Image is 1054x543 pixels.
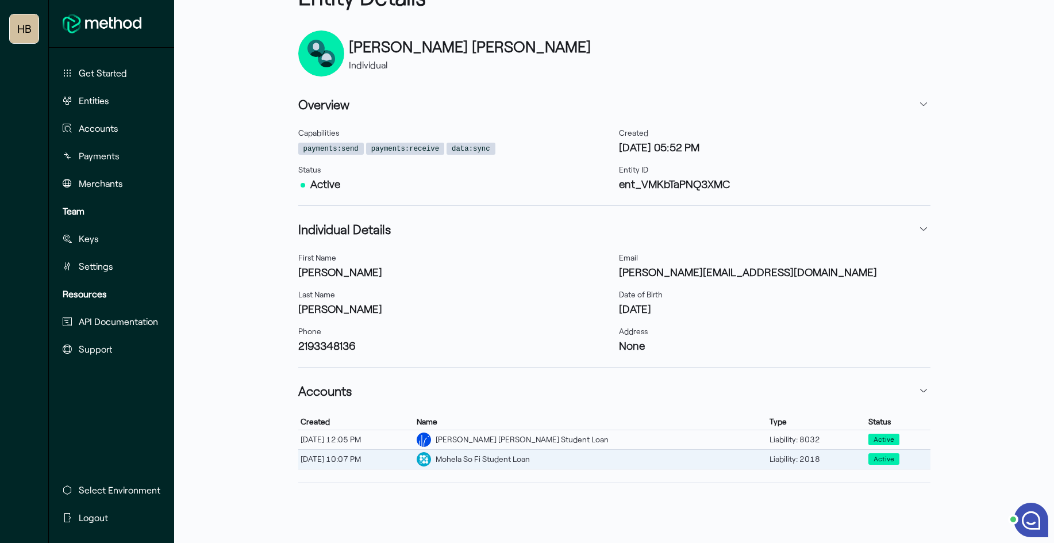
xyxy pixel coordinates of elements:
span: Created [619,128,648,137]
span: Entity ID [619,165,648,174]
button: Entities [58,89,163,112]
div: [PERSON_NAME] [PERSON_NAME] Student Loan [436,434,609,446]
span: Select Environment [79,483,160,497]
span: Settings [79,259,113,273]
span: First Name [298,253,336,262]
div: Overview [298,118,930,205]
span: Payments [79,149,120,163]
div: Bank [417,452,431,466]
tr: [DATE] 10:07 PMMohela So Fi Student LoanLiability: 2018Active [298,449,930,469]
span: Support [79,342,112,356]
button: Keys [58,227,163,250]
div: Liability: 2018 [767,452,866,466]
span: Accounts [79,121,118,135]
code: payments:receive [371,144,439,154]
button: Accounts [58,117,163,140]
span: Team [63,204,84,218]
span: Type [770,416,787,427]
span: data:sync [447,143,495,155]
h3: [DATE] 05:52 PM [619,139,930,155]
button: Highway Benefits [10,14,39,43]
h3: Accounts [298,381,352,400]
h3: Overview [298,95,349,113]
span: API Documentation [79,315,158,328]
span: Last Name [298,289,335,299]
button: Individual Details [298,215,930,243]
span: HB [17,17,32,40]
tr: [DATE] 12:05 PM[PERSON_NAME] [PERSON_NAME] Student LoanLiability: 8032Active [298,430,930,449]
div: [DATE] 10:07 PM [298,452,415,466]
span: Name [417,416,437,427]
span: Status [868,416,891,427]
button: Support [58,338,163,361]
h3: Individual Details [298,220,391,238]
button: Logout [58,506,165,529]
h3: [PERSON_NAME][EMAIL_ADDRESS][DOMAIN_NAME] [619,264,930,280]
span: Capabilities [298,128,339,137]
button: Accounts [298,377,930,404]
span: Created [301,416,330,427]
button: Select Environment [58,479,165,502]
span: Get Started [79,66,127,80]
code: data:sync [452,144,490,154]
div: entity [298,30,344,77]
strong: Team [63,205,84,216]
span: Date of Birth [619,289,663,299]
span: Active [874,454,894,464]
button: Merchants [58,172,163,195]
span: Keys [79,232,99,246]
button: Settings [58,255,163,278]
h3: [DATE] [619,301,930,316]
span: payments:send [298,143,364,155]
span: Active [874,434,894,445]
h3: 2193348136 [298,338,610,353]
span: Resources [63,287,107,301]
div: Individual Details [298,243,930,367]
div: Bank [417,433,431,447]
span: Active [868,453,899,465]
div: Mohela So Fi Student Loan [436,453,530,465]
h3: Active [298,176,610,192]
h2: [PERSON_NAME] [PERSON_NAME] [349,35,591,58]
span: Email [619,253,638,262]
span: payments:receive [366,143,444,155]
strong: Resources [63,288,107,299]
h3: ent_VMKbTaPNQ3XMC [619,176,930,192]
button: API Documentation [58,310,163,333]
span: Status [298,165,321,174]
h3: None [619,338,930,353]
code: payments:send [303,144,359,154]
img: MethodFi Logo [63,14,141,33]
div: [DATE] 12:05 PM [298,432,415,447]
span: Merchants [79,177,123,190]
button: Payments [58,144,163,167]
h3: [PERSON_NAME] [298,264,610,280]
span: Address [619,326,648,336]
div: Liability: 8032 [767,432,866,447]
div: Accounts [298,404,930,483]
button: Get Started [58,62,163,85]
span: Entities [79,94,109,108]
span: Individual [349,59,388,70]
button: Overview [298,90,930,118]
span: Phone [298,326,321,336]
h3: [PERSON_NAME] [298,301,610,316]
span: Active [868,434,899,445]
span: Logout [79,511,108,525]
